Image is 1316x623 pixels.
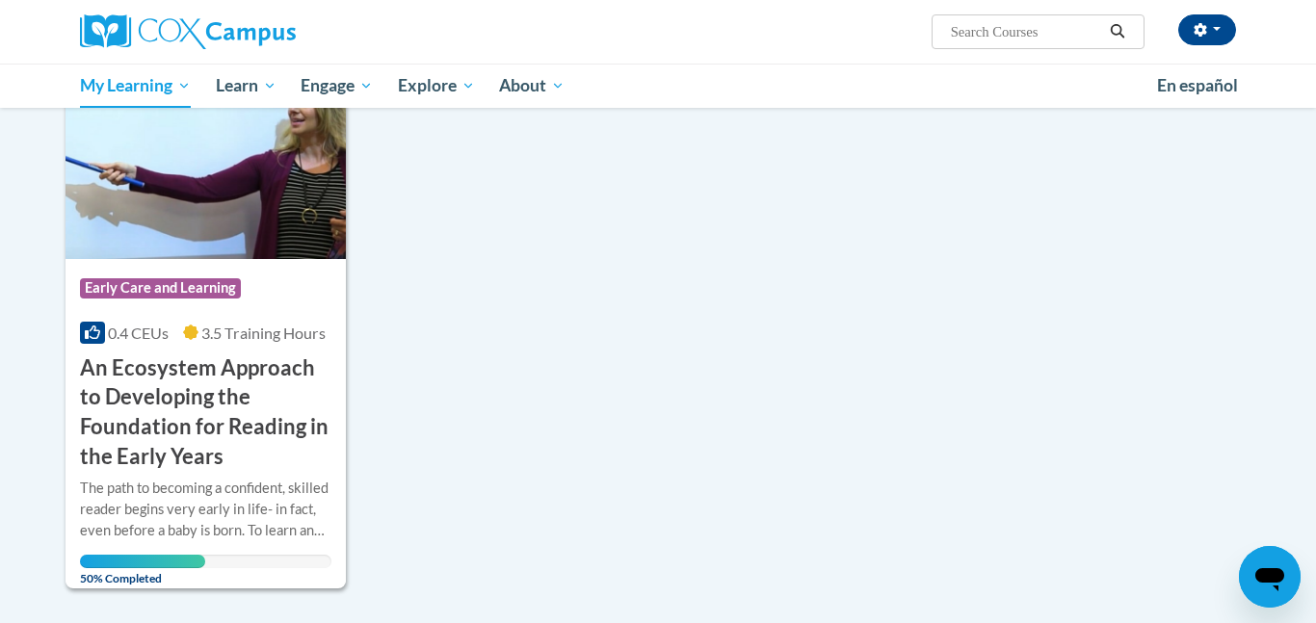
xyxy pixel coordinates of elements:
span: My Learning [80,74,191,97]
span: 0.4 CEUs [108,324,169,342]
img: Cox Campus [80,14,296,49]
span: Explore [398,74,475,97]
a: En español [1145,65,1250,106]
span: About [499,74,565,97]
a: About [487,64,578,108]
a: Learn [203,64,289,108]
a: Engage [288,64,385,108]
span: 50% Completed [80,555,205,585]
div: The path to becoming a confident, skilled reader begins very early in life- in fact, even before ... [80,478,331,541]
button: Account Settings [1178,14,1236,45]
div: Your progress [80,555,205,568]
a: Course LogoEarly Care and Learning0.4 CEUs3.5 Training Hours An Ecosystem Approach to Developing ... [66,63,346,588]
img: Course Logo [66,63,346,259]
a: Explore [385,64,487,108]
span: Early Care and Learning [80,278,241,298]
span: En español [1157,75,1238,95]
h3: An Ecosystem Approach to Developing the Foundation for Reading in the Early Years [80,353,331,472]
span: Learn [216,74,276,97]
a: My Learning [67,64,203,108]
iframe: Button to launch messaging window [1239,546,1301,608]
button: Search [1103,20,1132,43]
input: Search Courses [949,20,1103,43]
div: Main menu [51,64,1265,108]
span: Engage [301,74,373,97]
a: Cox Campus [80,14,446,49]
span: 3.5 Training Hours [201,324,326,342]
